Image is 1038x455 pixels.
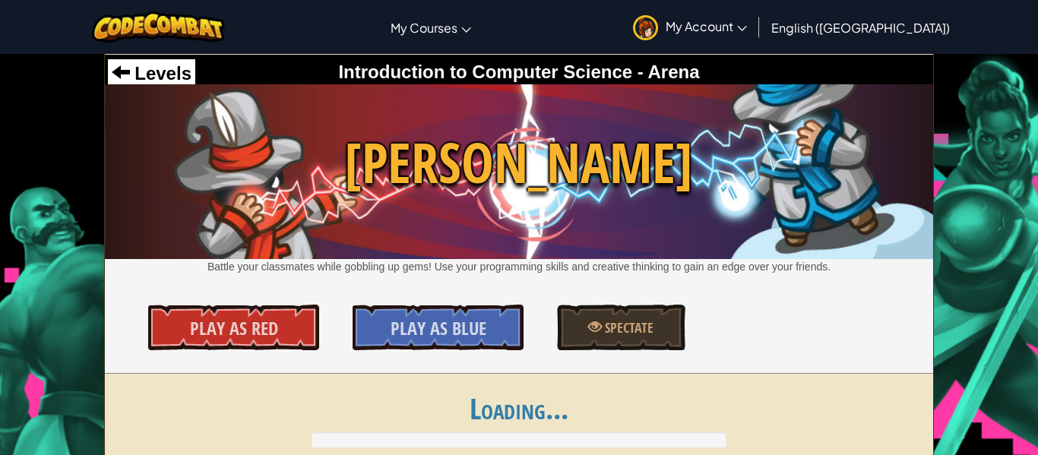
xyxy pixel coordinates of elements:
[338,62,632,82] span: Introduction to Computer Science
[764,7,957,48] a: English ([GEOGRAPHIC_DATA])
[391,20,457,36] span: My Courses
[633,15,658,40] img: avatar
[105,84,934,259] img: Wakka Maul
[625,3,755,51] a: My Account
[105,259,934,274] p: Battle your classmates while gobbling up gems! Use your programming skills and creative thinking ...
[92,11,225,43] img: CodeCombat logo
[105,393,934,425] h1: Loading...
[130,63,191,84] span: Levels
[190,316,278,340] span: Play As Red
[557,305,685,350] a: Spectate
[771,20,950,36] span: English ([GEOGRAPHIC_DATA])
[666,18,747,34] span: My Account
[112,63,191,84] a: Levels
[602,318,653,337] span: Spectate
[383,7,479,48] a: My Courses
[105,124,934,202] span: [PERSON_NAME]
[632,62,699,82] span: - Arena
[391,316,486,340] span: Play As Blue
